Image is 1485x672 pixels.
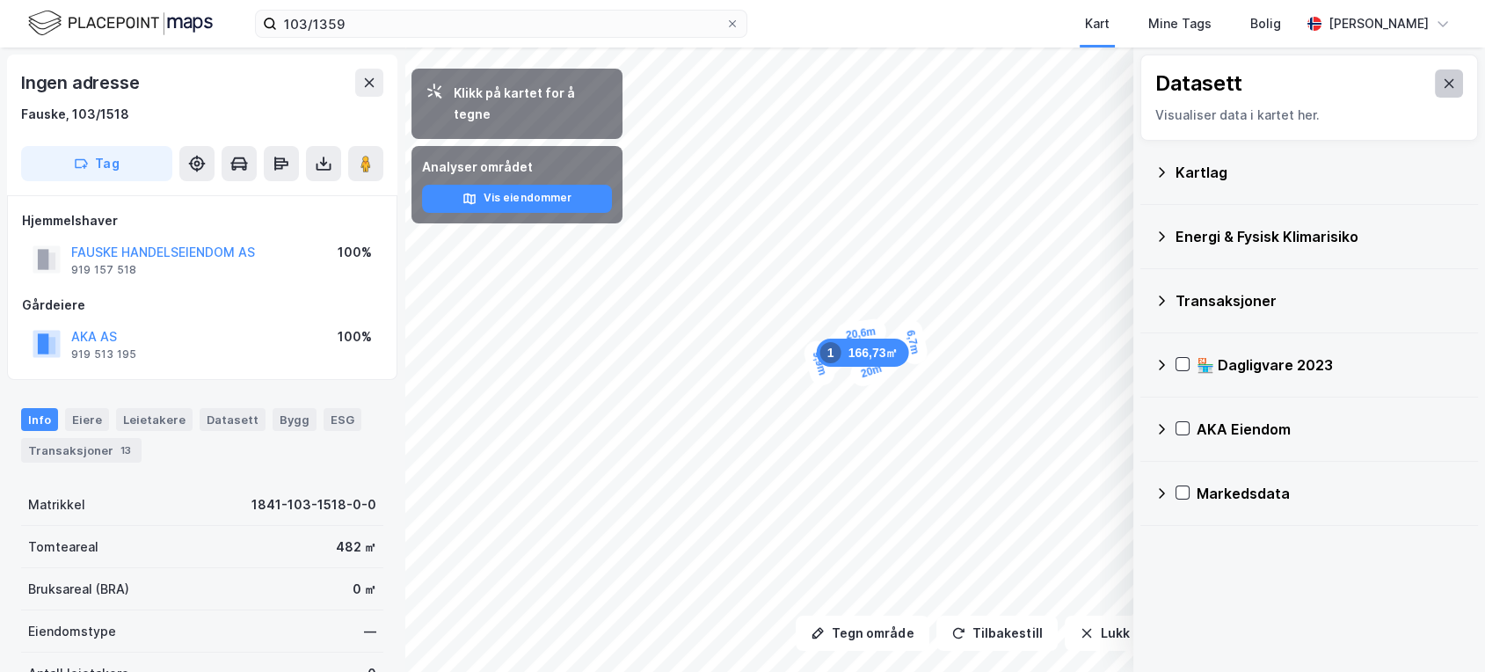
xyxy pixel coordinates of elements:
[422,185,612,213] button: Vis eiendommer
[28,494,85,515] div: Matrikkel
[338,242,372,263] div: 100%
[65,408,109,431] div: Eiere
[1148,13,1212,34] div: Mine Tags
[338,326,372,347] div: 100%
[1328,13,1429,34] div: [PERSON_NAME]
[1085,13,1110,34] div: Kart
[117,442,135,459] div: 13
[273,408,317,431] div: Bygg
[817,339,909,367] div: Map marker
[71,347,136,362] div: 919 513 195
[1155,105,1463,126] div: Visualiser data i kartet her.
[936,616,1058,651] button: Tilbakestill
[1197,419,1464,440] div: AKA Eiendom
[1176,226,1464,247] div: Energi & Fysisk Klimarisiko
[22,210,382,231] div: Hjemmelshaver
[1176,162,1464,183] div: Kartlag
[820,342,841,363] div: 1
[336,537,376,558] div: 482 ㎡
[1397,588,1485,672] div: Kontrollprogram for chat
[796,616,929,651] button: Tegn område
[848,354,895,390] div: Map marker
[896,318,930,367] div: Map marker
[422,157,612,178] div: Analyser området
[200,408,266,431] div: Datasett
[1176,290,1464,311] div: Transaksjoner
[28,537,98,558] div: Tomteareal
[28,621,116,642] div: Eiendomstype
[28,8,213,39] img: logo.f888ab2527a4732fd821a326f86c7f29.svg
[801,338,837,388] div: Map marker
[116,408,193,431] div: Leietakere
[1250,13,1281,34] div: Bolig
[1397,588,1485,672] iframe: Chat Widget
[28,579,129,600] div: Bruksareal (BRA)
[71,263,136,277] div: 919 157 518
[324,408,361,431] div: ESG
[1197,483,1464,504] div: Markedsdata
[833,318,887,349] div: Map marker
[21,69,142,97] div: Ingen adresse
[364,621,376,642] div: —
[1197,354,1464,376] div: 🏪 Dagligvare 2023
[251,494,376,515] div: 1841-103-1518-0-0
[277,11,725,37] input: Søk på adresse, matrikkel, gårdeiere, leietakere eller personer
[1155,69,1242,98] div: Datasett
[22,295,382,316] div: Gårdeiere
[21,104,129,125] div: Fauske, 103/1518
[21,408,58,431] div: Info
[353,579,376,600] div: 0 ㎡
[454,83,608,125] div: Klikk på kartet for å tegne
[1065,616,1145,651] button: Lukk
[21,438,142,463] div: Transaksjoner
[21,146,172,181] button: Tag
